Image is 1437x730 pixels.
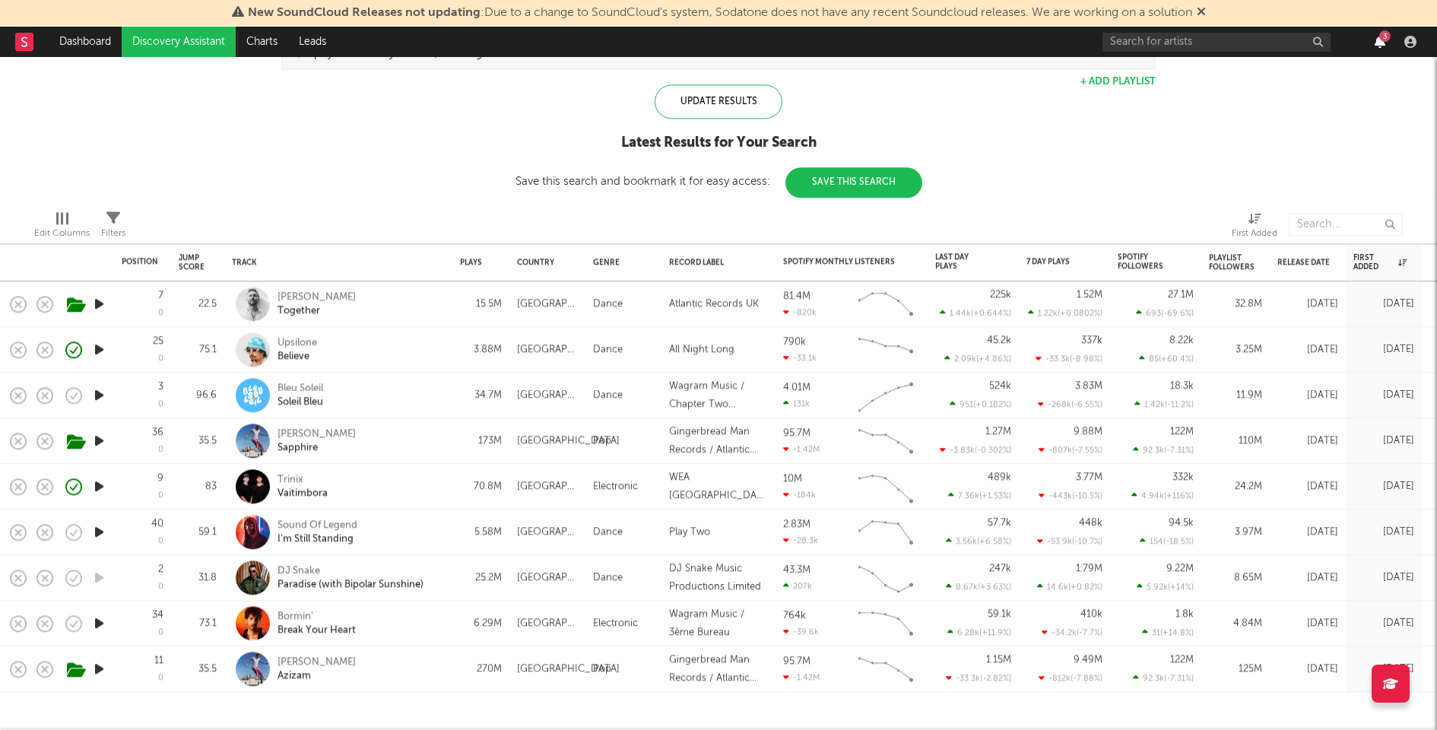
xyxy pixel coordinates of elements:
div: 125M [1209,660,1262,678]
div: Pop [593,432,611,450]
div: WEA [GEOGRAPHIC_DATA] [669,468,768,505]
div: Break Your Heart [278,624,356,637]
a: Bleu SoleilSoleil Bleu [278,382,323,409]
a: [PERSON_NAME]Azizam [278,655,356,683]
div: 83 [179,478,217,496]
div: Last Day Plays [935,252,988,271]
div: 489k [988,472,1011,482]
div: Save this search and bookmark it for easy access: [515,176,922,187]
div: -33.1k [783,353,817,363]
a: Discovery Assistant [122,27,236,57]
div: Paradise (with Bipolar Sunshine) [278,578,423,592]
div: 4.01M [783,382,810,392]
div: Filters [101,224,125,243]
div: Electronic [593,478,638,496]
div: 122M [1170,427,1194,436]
div: 36 [152,427,163,437]
div: DJ Snake Music Productions Limited [669,560,768,596]
div: 3.25M [1209,341,1262,359]
div: [DATE] [1353,295,1414,313]
button: Save This Search [785,167,922,198]
div: Bleu Soleil [278,382,323,395]
div: 1.52M [1077,290,1102,300]
div: Gingerbread Man Records / Atlantic Records UK [669,423,768,459]
div: 15.5M [460,295,502,313]
div: 40 [151,519,163,528]
div: 25 [153,336,163,346]
div: 9.49M [1074,655,1102,665]
div: [DATE] [1353,478,1414,496]
div: 2 [158,564,163,574]
div: 247k [989,563,1011,573]
div: Together [278,304,356,318]
div: 1.8k [1175,609,1194,619]
div: 9 [157,473,163,483]
div: 8.22k [1169,335,1194,345]
input: 1 playlists currently selected, including Hits du Moment. [300,38,1155,68]
div: Sound Of Legend [278,519,357,532]
div: Dance [593,569,623,587]
div: 4.94k ( +116 % ) [1131,490,1194,500]
svg: Chart title [852,513,920,551]
div: [DATE] [1277,660,1338,678]
div: 45.2k [987,335,1011,345]
div: Believe [278,350,317,363]
div: Pop [593,660,611,678]
div: 110M [1209,432,1262,450]
div: 11.9M [1209,386,1262,405]
div: 3.77M [1076,472,1102,482]
div: 173M [460,432,502,450]
div: -184k [783,490,816,500]
div: 0 [158,492,163,500]
div: [DATE] [1353,432,1414,450]
div: [DATE] [1277,614,1338,633]
div: 7 Day Plays [1026,257,1080,266]
div: 1.79M [1076,563,1102,573]
div: [DATE] [1353,386,1414,405]
a: Sound Of LegendI'm Still Standing [278,519,357,546]
div: [DATE] [1353,614,1414,633]
a: [PERSON_NAME]Together [278,290,356,318]
div: -33.3k ( -8.98 % ) [1036,354,1102,363]
div: 11 [154,655,163,665]
div: [DATE] [1277,569,1338,587]
a: Bormin’Break Your Heart [278,610,356,637]
div: 0 [158,629,163,637]
div: 0 [158,446,163,455]
div: 3 [1379,30,1391,42]
div: Genre [593,258,646,267]
div: 94.5k [1169,518,1194,528]
div: Update Results [655,84,782,119]
div: [DATE] [1277,295,1338,313]
div: 524k [989,381,1011,391]
div: Gingerbread Man Records / Atlantic Records UK [669,651,768,687]
div: [DATE] [1277,341,1338,359]
div: Dance [593,523,623,541]
div: Release Date [1277,258,1331,267]
div: [GEOGRAPHIC_DATA] [517,432,620,450]
div: Track [232,258,437,267]
div: Atlantic Records UK [669,295,759,313]
div: 0 [158,309,163,318]
div: [GEOGRAPHIC_DATA] [517,660,620,678]
div: 73.1 [179,614,217,633]
div: 9.22M [1166,563,1194,573]
div: 22.5 [179,295,217,313]
div: [GEOGRAPHIC_DATA] [517,569,578,587]
div: First Added [1232,224,1277,243]
span: : Due to a change to SoundCloud's system, Sodatone does not have any recent Soundcloud releases. ... [248,7,1192,19]
div: 5.58M [460,523,502,541]
div: 34 [152,610,163,620]
a: UpsiloneBelieve [278,336,317,363]
div: 764k [783,611,806,620]
div: 31.8 [179,569,217,587]
div: 32.8M [1209,295,1262,313]
input: Search for artists [1102,33,1331,52]
svg: Chart title [852,422,920,460]
div: Spotify Followers [1118,252,1171,271]
div: 75.1 [179,341,217,359]
div: [GEOGRAPHIC_DATA] [517,386,578,405]
svg: Chart title [852,468,920,506]
svg: Chart title [852,650,920,688]
div: -1.42M [783,444,820,454]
